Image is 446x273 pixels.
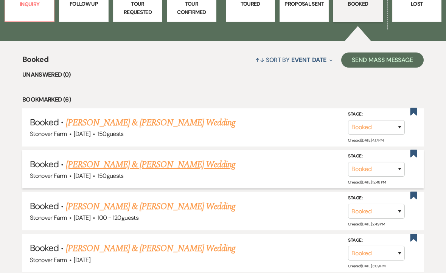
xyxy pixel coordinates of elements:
li: Bookmarked (6) [22,95,424,105]
label: Stage: [348,152,405,160]
span: Stonover Farm [30,256,67,264]
li: Unanswered (0) [22,70,424,80]
a: [PERSON_NAME] & [PERSON_NAME] Wedding [66,116,235,130]
label: Stage: [348,236,405,245]
span: [DATE] [74,256,90,264]
span: Booked [30,158,59,170]
span: Stonover Farm [30,214,67,222]
span: Booked [30,200,59,212]
button: Send Mass Message [341,52,424,68]
span: Event Date [291,56,326,64]
span: [DATE] [74,214,90,222]
span: Booked [30,116,59,128]
span: 150 guests [98,130,124,138]
span: 150 guests [98,172,124,180]
span: 100 - 120 guests [98,214,138,222]
a: [PERSON_NAME] & [PERSON_NAME] Wedding [66,158,235,171]
a: [PERSON_NAME] & [PERSON_NAME] Wedding [66,200,235,213]
span: [DATE] [74,130,90,138]
span: Stonover Farm [30,130,67,138]
span: Created: [DATE] 4:17 PM [348,138,383,143]
span: Created: [DATE] 3:09 PM [348,264,385,268]
span: Stonover Farm [30,172,67,180]
span: Booked [30,242,59,254]
span: Created: [DATE] 12:46 PM [348,180,385,185]
span: Booked [22,54,48,70]
a: [PERSON_NAME] & [PERSON_NAME] Wedding [66,242,235,255]
label: Stage: [348,194,405,202]
span: ↑↓ [255,56,264,64]
span: Created: [DATE] 2:49 PM [348,222,385,227]
span: [DATE] [74,172,90,180]
label: Stage: [348,110,405,119]
button: Sort By Event Date [252,50,336,70]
